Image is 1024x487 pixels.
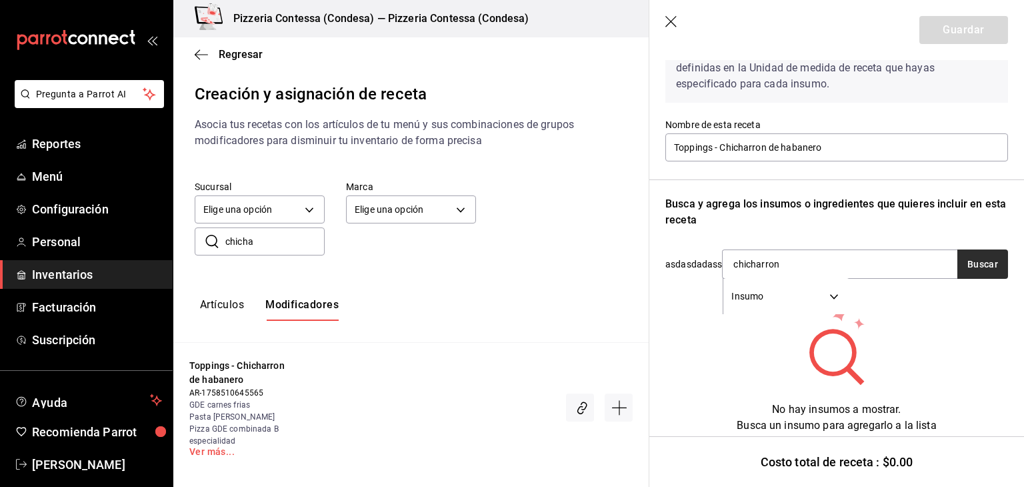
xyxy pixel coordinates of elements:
span: Facturación [32,298,162,316]
span: Suscripción [32,331,162,349]
span: Configuración [32,200,162,218]
div: Recuerda que las cantidades utilizadas en tus recetas estarán definidas en la Unidad de medida de... [665,33,1008,103]
div: Crear receta [605,394,633,422]
span: No hay insumos a mostrar. Busca un insumo para agregarlo a la lista [737,403,936,432]
button: Modificadores [265,298,339,321]
div: Busca y agrega los insumos o ingredientes que quieres incluir en esta receta [665,196,1008,228]
button: Pregunta a Parrot AI [15,80,164,108]
span: Pasta [PERSON_NAME] [189,411,291,423]
span: GDE carnes frias [189,399,291,411]
input: Busca nombre de artículo o modificador [225,228,325,255]
div: Asociar receta [566,394,594,422]
span: Inventarios [32,266,162,284]
a: Pregunta a Parrot AI [9,97,164,111]
div: navigation tabs [200,298,339,321]
span: Menú [32,167,162,185]
div: Elige una opción [195,195,325,223]
div: Creación y asignación de receta [195,82,627,106]
button: Artículos [200,298,244,321]
div: Costo total de receta : $0.00 [649,436,1024,487]
span: Recomienda Parrot [32,423,162,441]
span: Asocia tus recetas con los artículos de tu menú y sus combinaciones de grupos modificadores para ... [195,118,574,147]
span: Personal [32,233,162,251]
span: Regresar [219,48,263,61]
div: Insumo [723,278,849,314]
input: Buscar insumo [723,250,856,278]
span: Pizza GDE combinada B especialidad [189,423,291,447]
a: Ver más... [189,447,291,456]
h3: Pizzeria Contessa (Condesa) — Pizzeria Contessa (Condesa) [223,11,529,27]
span: AR-1758510645565 [189,387,291,399]
label: Sucursal [195,182,325,191]
button: Regresar [195,48,263,61]
label: Marca [346,182,476,191]
span: Reportes [32,135,162,153]
span: [PERSON_NAME] [32,456,162,474]
button: Buscar [957,250,1008,279]
button: open_drawer_menu [147,35,157,45]
span: Pregunta a Parrot AI [36,87,143,101]
div: asdasdadass [665,250,1008,279]
div: Elige una opción [346,195,476,223]
label: Nombre de esta receta [665,120,1008,129]
span: Ayuda [32,392,145,408]
span: Toppings - Chicharron de habanero [189,359,291,387]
